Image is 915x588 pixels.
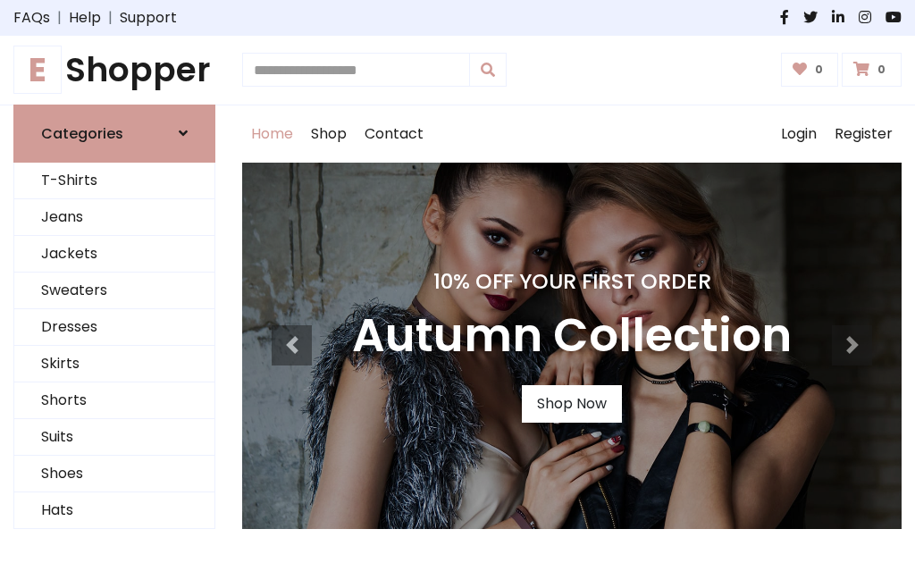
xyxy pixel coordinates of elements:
a: Hats [14,492,214,529]
a: T-Shirts [14,163,214,199]
a: 0 [781,53,839,87]
a: Dresses [14,309,214,346]
span: | [50,7,69,29]
a: Jeans [14,199,214,236]
a: Home [242,105,302,163]
a: Sweaters [14,273,214,309]
a: FAQs [13,7,50,29]
a: Shop Now [522,385,622,423]
h4: 10% Off Your First Order [352,269,792,294]
a: EShopper [13,50,215,90]
a: Support [120,7,177,29]
h1: Shopper [13,50,215,90]
span: | [101,7,120,29]
a: Shoes [14,456,214,492]
span: 0 [810,62,827,78]
a: Contact [356,105,432,163]
a: 0 [842,53,902,87]
span: E [13,46,62,94]
a: Jackets [14,236,214,273]
a: Shop [302,105,356,163]
h3: Autumn Collection [352,308,792,364]
span: 0 [873,62,890,78]
a: Categories [13,105,215,163]
a: Login [772,105,826,163]
h6: Categories [41,125,123,142]
a: Suits [14,419,214,456]
a: Shorts [14,382,214,419]
a: Help [69,7,101,29]
a: Register [826,105,902,163]
a: Skirts [14,346,214,382]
